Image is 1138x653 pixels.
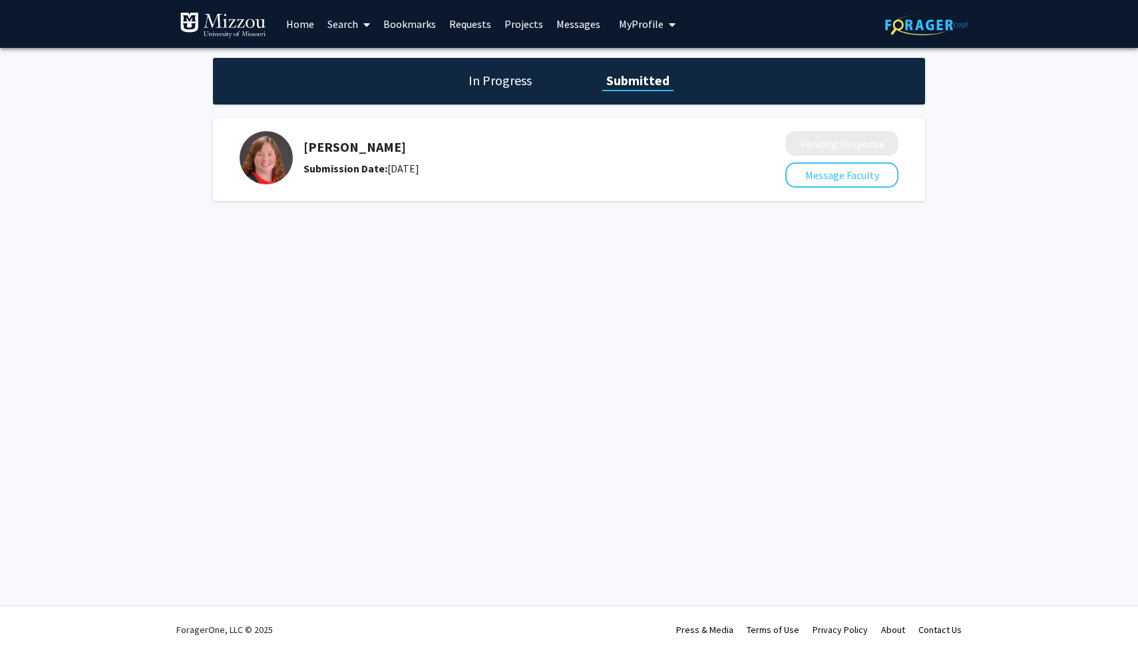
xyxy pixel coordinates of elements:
[785,162,898,188] button: Message Faculty
[885,15,968,35] img: ForagerOne Logo
[180,12,266,39] img: University of Missouri Logo
[465,71,536,90] h1: In Progress
[881,624,905,636] a: About
[813,624,868,636] a: Privacy Policy
[498,1,550,47] a: Projects
[785,131,898,156] button: Pending Response
[321,1,377,47] a: Search
[303,160,715,176] div: [DATE]
[619,17,664,31] span: My Profile
[280,1,321,47] a: Home
[377,1,443,47] a: Bookmarks
[303,139,715,155] h5: [PERSON_NAME]
[747,624,799,636] a: Terms of Use
[550,1,607,47] a: Messages
[443,1,498,47] a: Requests
[240,131,293,184] img: Profile Picture
[303,162,387,175] b: Submission Date:
[176,606,273,653] div: ForagerOne, LLC © 2025
[676,624,733,636] a: Press & Media
[785,168,898,182] a: Message Faculty
[602,71,673,90] h1: Submitted
[918,624,962,636] a: Contact Us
